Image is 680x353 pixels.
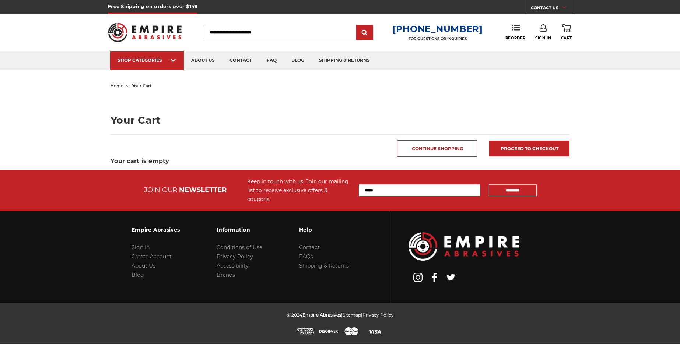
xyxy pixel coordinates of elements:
[299,222,349,237] h3: Help
[561,24,572,40] a: Cart
[111,83,123,88] a: home
[132,253,172,260] a: Create Account
[299,244,320,251] a: Contact
[144,186,178,194] span: JOIN OUR
[362,312,394,318] a: Privacy Policy
[505,24,526,40] a: Reorder
[357,25,372,40] input: Submit
[299,253,313,260] a: FAQs
[505,36,526,40] span: Reorder
[217,272,235,278] a: Brands
[179,186,227,194] span: NEWSLETTER
[132,244,150,251] a: Sign In
[535,36,551,40] span: Sign In
[217,253,253,260] a: Privacy Policy
[299,262,349,269] a: Shipping & Returns
[561,36,572,40] span: Cart
[247,177,351,204] div: Keep in touch with us! Join our mailing list to receive exclusive offers & coupons.
[111,115,569,125] h1: Your Cart
[222,51,259,70] a: contact
[132,272,144,278] a: Blog
[217,262,249,269] a: Accessibility
[132,222,180,237] h3: Empire Abrasives
[489,141,569,156] a: Proceed to checkout
[217,244,262,251] a: Conditions of Use
[118,57,176,63] div: SHOP CATEGORIES
[302,312,341,318] span: Empire Abrasives
[409,232,519,261] img: Empire Abrasives Logo Image
[397,140,477,157] a: Continue Shopping
[132,262,155,269] a: About Us
[343,312,361,318] a: Sitemap
[531,4,572,14] a: CONTACT US
[111,157,569,166] h3: Your cart is empty
[392,24,483,34] a: [PHONE_NUMBER]
[284,51,312,70] a: blog
[217,222,262,237] h3: Information
[287,310,394,320] p: © 2024 | |
[392,36,483,41] p: FOR QUESTIONS OR INQUIRIES
[108,18,182,47] img: Empire Abrasives
[259,51,284,70] a: faq
[184,51,222,70] a: about us
[132,83,152,88] span: your cart
[312,51,377,70] a: shipping & returns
